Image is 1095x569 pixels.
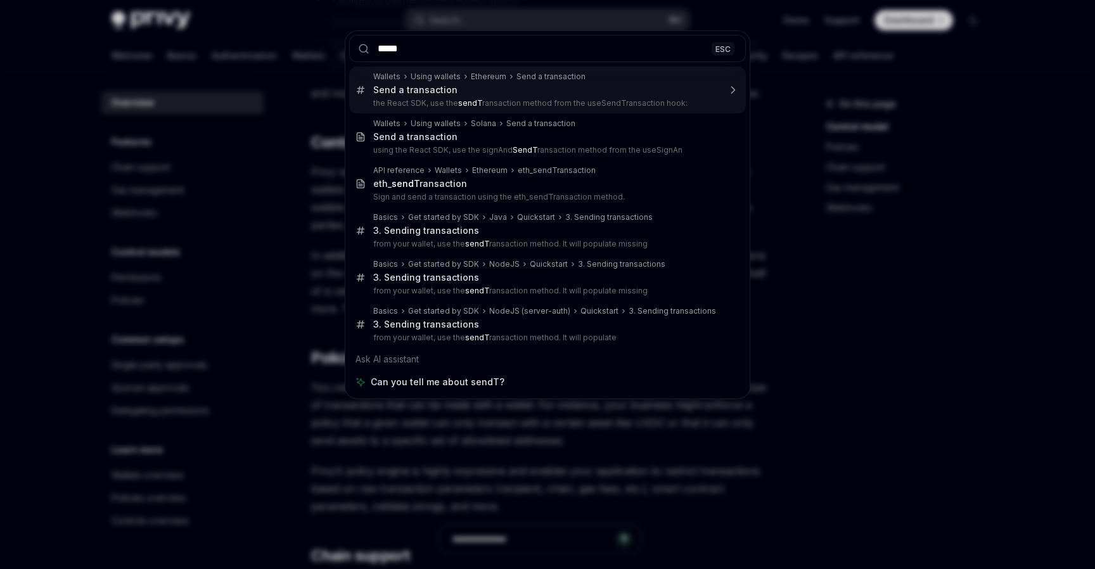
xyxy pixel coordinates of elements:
[565,212,653,222] div: 3. Sending transactions
[580,306,618,316] div: Quickstart
[373,178,467,189] div: eth_ ransaction
[465,333,489,342] b: sendT
[489,212,507,222] div: Java
[373,212,398,222] div: Basics
[373,286,719,296] p: from your wallet, use the ransaction method. It will populate missing
[411,118,461,129] div: Using wallets
[373,131,458,143] div: Send a transaction
[506,118,575,129] div: Send a transaction
[408,259,479,269] div: Get started by SDK
[530,259,568,269] div: Quickstart
[629,306,716,316] div: 3. Sending transactions
[373,306,398,316] div: Basics
[411,72,461,82] div: Using wallets
[471,118,496,129] div: Solana
[373,272,479,283] div: 3. Sending transactions
[578,259,665,269] div: 3. Sending transactions
[471,72,506,82] div: Ethereum
[712,42,734,55] div: ESC
[458,98,482,108] b: sendT
[435,165,462,176] div: Wallets
[373,72,400,82] div: Wallets
[465,239,489,248] b: sendT
[373,84,458,96] div: Send a transaction
[373,225,479,236] div: 3. Sending transactions
[371,376,504,388] span: Can you tell me about sendT?
[373,165,425,176] div: API reference
[373,239,719,249] p: from your wallet, use the ransaction method. It will populate missing
[373,259,398,269] div: Basics
[517,212,555,222] div: Quickstart
[373,118,400,129] div: Wallets
[472,165,508,176] div: Ethereum
[392,178,419,189] b: sendT
[408,212,479,222] div: Get started by SDK
[373,319,479,330] div: 3. Sending transactions
[513,145,537,155] b: SendT
[408,306,479,316] div: Get started by SDK
[518,165,596,176] div: eth_sendTransaction
[373,333,719,343] p: from your wallet, use the ransaction method. It will populate
[373,145,719,155] p: using the React SDK, use the signAnd ransaction method from the useSignAn
[349,348,746,371] div: Ask AI assistant
[465,286,489,295] b: sendT
[373,192,719,202] p: Sign and send a transaction using the eth_sendTransaction method.
[489,306,570,316] div: NodeJS (server-auth)
[516,72,586,82] div: Send a transaction
[373,98,719,108] p: the React SDK, use the ransaction method from the useSendTransaction hook:
[489,259,520,269] div: NodeJS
